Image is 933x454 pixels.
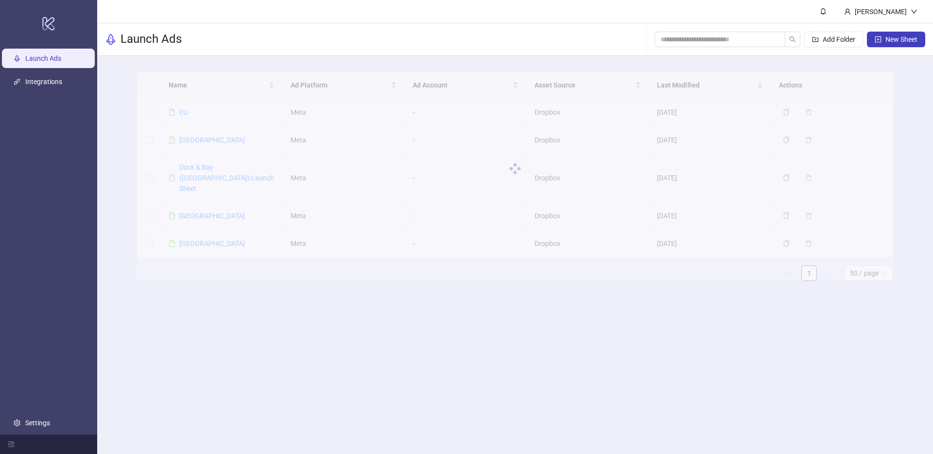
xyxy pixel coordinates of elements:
span: down [911,8,917,15]
span: plus-square [875,36,881,43]
a: Integrations [25,78,62,86]
span: folder-add [812,36,819,43]
span: menu-fold [8,441,15,448]
span: rocket [105,34,117,45]
span: search [789,36,796,43]
span: New Sheet [885,35,917,43]
span: user [844,8,851,15]
button: New Sheet [867,32,925,47]
h3: Launch Ads [121,32,182,47]
span: Add Folder [823,35,855,43]
span: bell [820,8,827,15]
div: [PERSON_NAME] [851,6,911,17]
button: Add Folder [804,32,863,47]
a: Launch Ads [25,54,61,62]
a: Settings [25,419,50,427]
